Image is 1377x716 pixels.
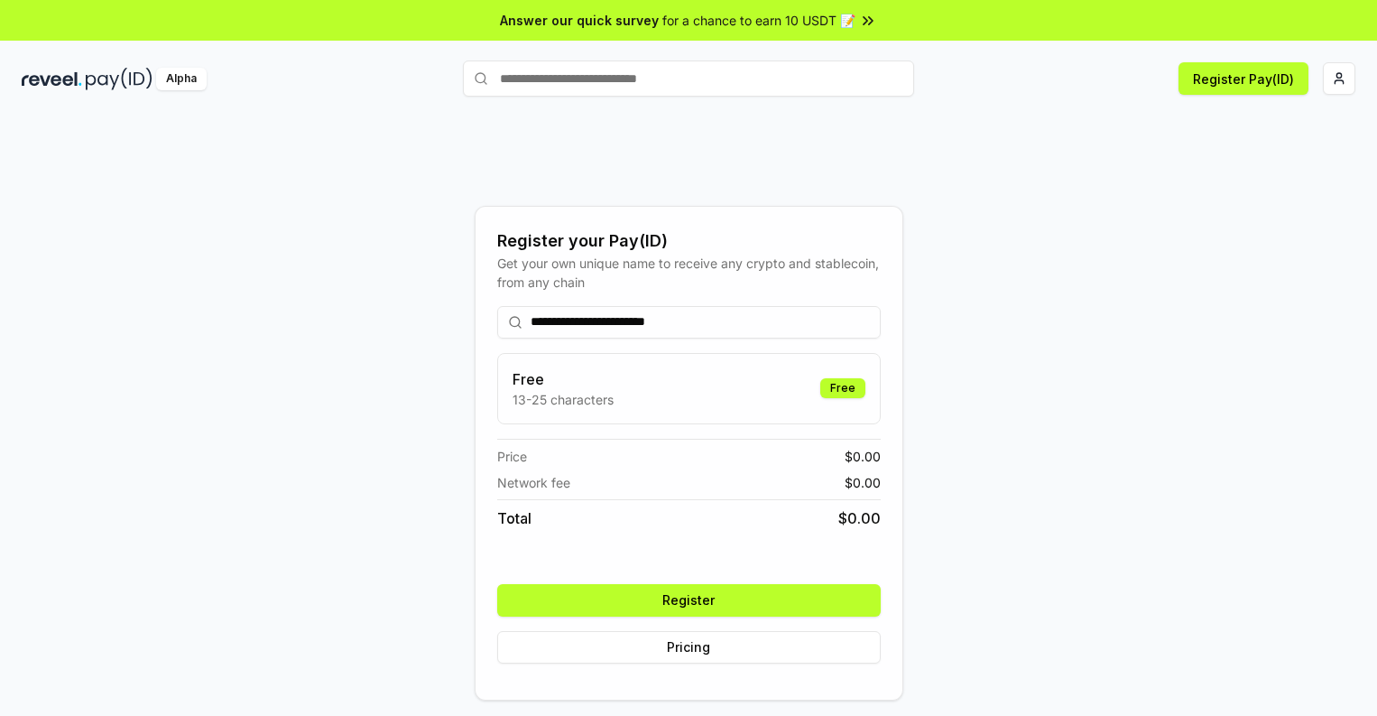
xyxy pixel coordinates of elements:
[513,368,614,390] h3: Free
[513,390,614,409] p: 13-25 characters
[497,584,881,617] button: Register
[1178,62,1308,95] button: Register Pay(ID)
[845,473,881,492] span: $ 0.00
[497,507,531,529] span: Total
[497,228,881,254] div: Register your Pay(ID)
[86,68,152,90] img: pay_id
[497,254,881,292] div: Get your own unique name to receive any crypto and stablecoin, from any chain
[845,447,881,466] span: $ 0.00
[156,68,207,90] div: Alpha
[820,378,865,398] div: Free
[497,631,881,664] button: Pricing
[838,507,881,529] span: $ 0.00
[662,11,855,30] span: for a chance to earn 10 USDT 📝
[497,447,527,466] span: Price
[22,68,82,90] img: reveel_dark
[497,473,570,492] span: Network fee
[500,11,659,30] span: Answer our quick survey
